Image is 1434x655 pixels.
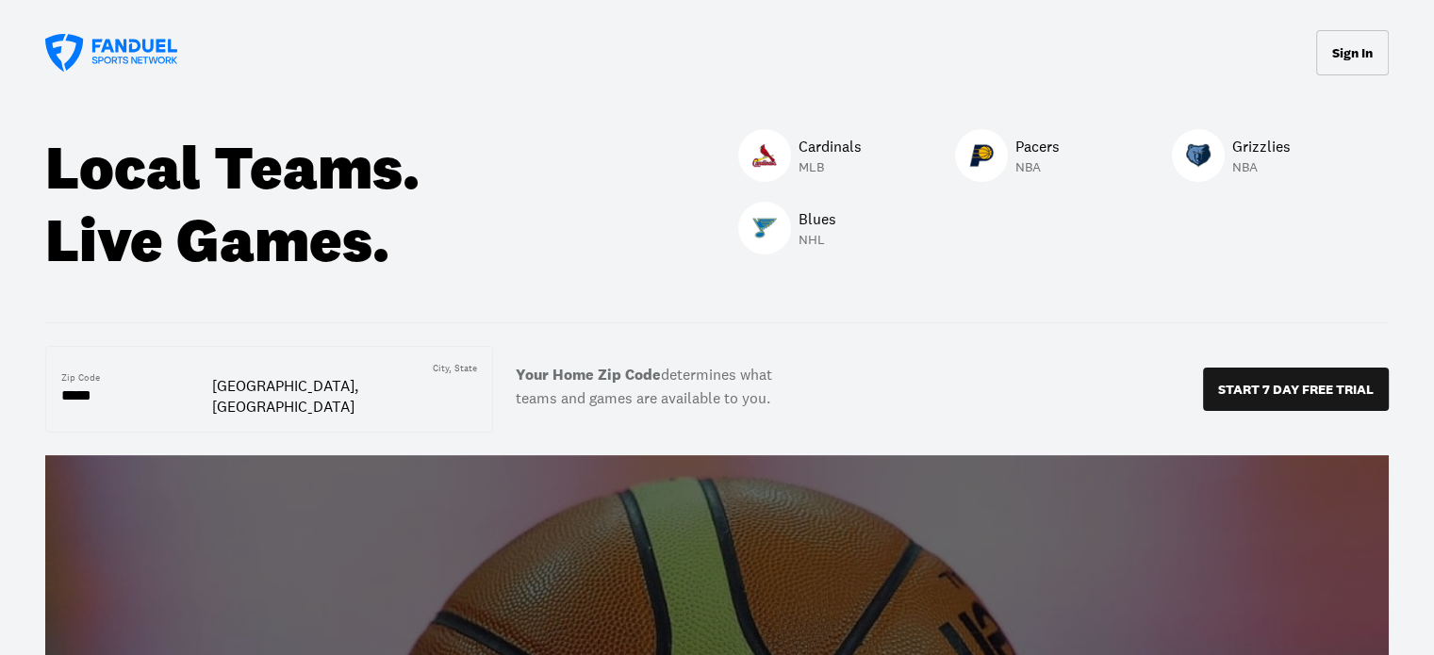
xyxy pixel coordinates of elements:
[1203,368,1389,411] button: START 7 DAY FREE TRIAL
[1172,129,1291,188] a: GrizzliesGrizzliesGrizzliesNBA
[752,216,777,240] img: Blues
[1316,30,1389,75] button: Sign In
[1232,157,1291,176] p: NBA
[799,230,836,249] p: NHL
[433,362,477,375] div: City, State
[1015,157,1060,176] p: NBA
[516,365,661,385] b: Your Home Zip Code
[969,143,994,168] img: Pacers
[799,135,862,157] p: Cardinals
[738,129,862,188] a: CardinalsCardinalsCardinalsMLB
[799,157,862,176] p: MLB
[61,371,100,385] div: Zip Code
[1232,135,1291,157] p: Grizzlies
[955,129,1060,188] a: PacersPacersPacersNBA
[493,355,795,424] label: determines what teams and games are available to you.
[1015,135,1060,157] p: Pacers
[1218,383,1374,396] p: START 7 DAY FREE TRIAL
[1186,143,1211,168] img: Grizzlies
[212,375,477,418] div: [GEOGRAPHIC_DATA], [GEOGRAPHIC_DATA]
[45,132,470,277] div: Local Teams. Live Games.
[738,202,836,260] a: BluesBluesBluesNHL
[45,34,177,72] a: FanDuel Sports Network
[752,143,777,168] img: Cardinals
[799,207,836,230] p: Blues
